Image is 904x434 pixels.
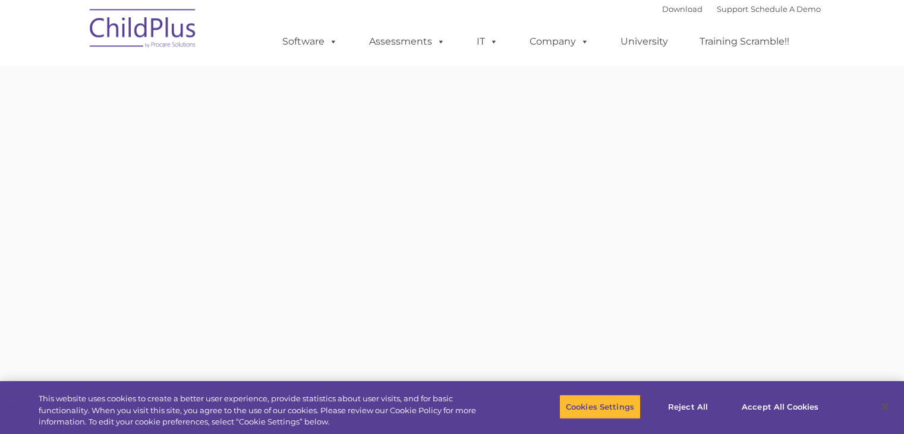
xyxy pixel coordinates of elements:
[559,394,641,419] button: Cookies Settings
[357,30,457,54] a: Assessments
[688,30,801,54] a: Training Scramble!!
[717,4,748,14] a: Support
[735,394,825,419] button: Accept All Cookies
[39,393,497,428] div: This website uses cookies to create a better user experience, provide statistics about user visit...
[872,394,898,420] button: Close
[651,394,725,419] button: Reject All
[609,30,680,54] a: University
[662,4,821,14] font: |
[662,4,703,14] a: Download
[751,4,821,14] a: Schedule A Demo
[518,30,601,54] a: Company
[270,30,349,54] a: Software
[84,1,203,60] img: ChildPlus by Procare Solutions
[465,30,510,54] a: IT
